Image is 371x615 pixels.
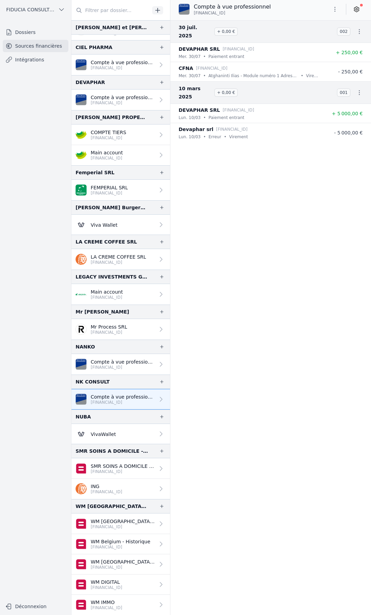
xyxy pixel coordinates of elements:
div: NK CONSULT [76,378,110,386]
p: CFNA [179,64,193,72]
p: Atghaninti Ilias - Module numéro 1 Adresse de livraison - Pharmacie Devaphar [GEOGRAPHIC_DATA] - ... [209,72,298,79]
p: FEMPERIAL SRL [91,184,128,191]
p: [FINANCIAL_ID] [91,400,155,405]
p: Main account [91,149,123,156]
p: COMPTE TIERS [91,129,126,136]
div: DEVAPHAR [76,78,105,86]
div: Mr [PERSON_NAME] [76,308,129,316]
a: Intégrations [3,54,68,66]
img: ing.png [76,483,87,494]
img: Viva-Wallet.webp [76,219,87,230]
p: mer. 30/07 [179,53,201,60]
button: FIDUCIA CONSULTING SRL [3,4,68,15]
p: [FINANCIAL_ID] [91,524,155,530]
img: belfius.png [76,518,87,529]
a: VivaWallet [71,424,170,444]
input: Filtrer par dossier... [71,4,150,16]
a: Main account [FINANCIAL_ID] [71,145,170,165]
div: [PERSON_NAME] Burgers BV [76,203,148,212]
p: DEVAPHAR SRL [179,45,220,53]
div: SMR SOINS A DOMICILE - THUISZORG [76,447,148,455]
a: Sources financières [3,40,68,52]
a: Compte à vue professionnel [FINANCIAL_ID] [71,389,170,410]
img: ARGENTA_ARSPBE22.png [76,289,87,300]
span: - 5 000,00 € [334,130,363,135]
img: belfius.png [76,463,87,474]
p: [FINANCIAL_ID] [91,365,155,370]
a: Compte à vue professionnel [FINANCIAL_ID] [71,55,170,75]
div: Femperial SRL [76,168,114,177]
div: [PERSON_NAME] PROPERTIES SRL [76,113,148,121]
p: [FINANCIAL_ID] [91,260,146,265]
p: WM [GEOGRAPHIC_DATA] - [GEOGRAPHIC_DATA] [91,518,155,525]
img: belfius.png [76,599,87,610]
img: crelan.png [76,150,87,161]
div: • [203,133,206,140]
div: • [224,133,226,140]
a: WM DIGITAL [FINANCIAL_ID] [71,575,170,595]
p: Compte à vue professionnel [91,358,155,365]
p: [FINANCIAL_ID] [91,489,122,495]
p: Compte à vue professionnel [91,94,155,101]
a: ING [FINANCIAL_ID] [71,479,170,499]
p: [FINANCIAL_ID] [196,65,227,72]
a: WM Belgium - Historique [FINANCIAL_ID] [71,534,170,554]
p: [FINANCIAL_ID] [216,126,248,133]
p: Viva Wallet [91,222,117,228]
p: [FINANCIAL_ID] [91,65,155,71]
img: crelan.png [76,129,87,140]
div: NANKO [76,343,95,351]
span: 001 [337,88,350,97]
p: Virement [229,133,248,140]
div: [PERSON_NAME] et [PERSON_NAME] [76,23,148,32]
p: Mr Process SRL [91,323,127,330]
div: CIEL PHARMA [76,43,112,51]
a: Compte à vue professionnel [FINANCIAL_ID] [71,90,170,110]
p: [FINANCIAL_ID] [91,190,128,196]
p: [FINANCIAL_ID] [91,135,126,141]
img: revolut.png [76,324,87,335]
p: lun. 10/03 [179,114,201,121]
p: ING [91,483,122,490]
p: [FINANCIAL_ID] [223,107,254,114]
div: LEGACY INVESTMENTS GROUP [76,273,148,281]
div: • [203,53,206,60]
div: WM [GEOGRAPHIC_DATA] SRL [76,502,148,510]
div: • [203,72,206,79]
p: WM IMMO [91,599,122,606]
a: Dossiers [3,26,68,38]
a: SMR SOINS A DOMICILE - THU [FINANCIAL_ID] [71,458,170,479]
p: [FINANCIAL_ID] [223,46,254,52]
p: [FINANCIAL_ID] [91,585,122,590]
p: [FINANCIAL_ID] [91,155,123,161]
p: lun. 10/03 [179,133,201,140]
p: LA CREME COFFEE SRL [91,253,146,260]
p: Virement - instantané [306,72,322,79]
img: ing.png [76,254,87,265]
p: [FINANCIAL_ID] [91,605,122,611]
span: 30 juil. 2025 [179,23,212,40]
img: VAN_BREDA_JVBABE22XXX.png [179,4,190,15]
img: Viva-Wallet.webp [76,428,87,439]
p: [FINANCIAL_ID] [91,469,155,474]
a: Viva Wallet [71,215,170,235]
a: WM [GEOGRAPHIC_DATA] - [GEOGRAPHIC_DATA] [FINANCIAL_ID] [71,554,170,575]
img: belfius.png [76,539,87,549]
div: • [203,114,206,121]
p: WM DIGITAL [91,579,122,586]
a: WM [GEOGRAPHIC_DATA] - [GEOGRAPHIC_DATA] [FINANCIAL_ID] [71,513,170,534]
button: Déconnexion [3,601,68,612]
img: VAN_BREDA_JVBABE22XXX.png [76,94,87,105]
p: SMR SOINS A DOMICILE - THU [91,463,155,470]
p: Paiement entrant [209,53,244,60]
span: + 5 000,00 € [332,111,363,116]
p: Compte à vue professionnel [91,393,155,400]
a: Compte à vue professionnel [FINANCIAL_ID] [71,354,170,375]
p: [FINANCIAL_ID] [91,330,127,335]
p: [FINANCIAL_ID] [91,100,155,106]
div: NUBA [76,413,91,421]
span: - 250,00 € [338,69,363,74]
p: [FINANCIAL_ID] [91,295,123,300]
a: FEMPERIAL SRL [FINANCIAL_ID] [71,180,170,200]
span: 10 mars 2025 [179,84,212,101]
